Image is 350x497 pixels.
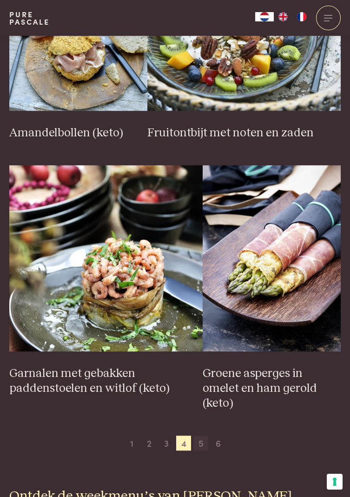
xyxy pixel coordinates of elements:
a: NL [255,12,274,21]
button: Uw voorkeuren voor toestemming voor trackingtechnologieën [327,474,343,490]
img: Groene asperges in omelet en ham gerold (keto) [203,165,341,351]
span: 5 [193,436,208,450]
span: 1 [125,436,139,450]
h3: Fruitontbijt met noten en zaden [147,126,341,141]
h3: Garnalen met gebakken paddenstoelen en witlof (keto) [9,366,203,396]
span: 2 [142,436,157,450]
h3: Groene asperges in omelet en ham gerold (keto) [203,366,341,411]
span: 3 [159,436,174,450]
aside: Language selected: Nederlands [255,12,311,21]
span: 4 [176,436,191,450]
a: FR [292,12,311,21]
a: PurePascale [9,11,50,26]
ul: Language list [274,12,311,21]
a: EN [274,12,292,21]
div: Language [255,12,274,21]
a: Garnalen met gebakken paddenstoelen en witlof (keto) Garnalen met gebakken paddenstoelen en witlo... [9,165,203,396]
a: Groene asperges in omelet en ham gerold (keto) Groene asperges in omelet en ham gerold (keto) [203,165,341,411]
h3: Amandelbollen (keto) [9,126,147,141]
span: 6 [211,436,226,450]
img: Garnalen met gebakken paddenstoelen en witlof (keto) [9,165,203,351]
